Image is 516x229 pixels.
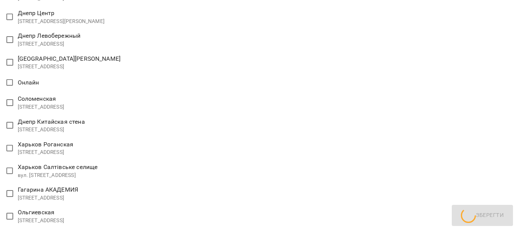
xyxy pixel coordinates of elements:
[18,18,105,25] p: [STREET_ADDRESS][PERSON_NAME]
[18,141,74,148] span: Харьков Роганская
[18,103,64,111] p: [STREET_ADDRESS]
[18,79,39,86] span: Онлайн
[18,63,121,71] p: [STREET_ADDRESS]
[18,55,121,62] span: [GEOGRAPHIC_DATA][PERSON_NAME]
[18,95,56,102] span: Соломенская
[18,40,81,48] p: [STREET_ADDRESS]
[18,186,79,193] span: Гагарина АКАДЕМИЯ
[18,9,55,17] span: Днепр Центр
[18,126,85,134] p: [STREET_ADDRESS]
[18,172,98,179] p: вул. [STREET_ADDRESS]
[18,194,79,202] p: [STREET_ADDRESS]
[18,118,85,125] span: Днепр Китайская стена
[18,32,81,39] span: Днепр Левобережный
[18,163,98,171] span: Харьков Салтівське селище
[18,217,64,224] p: [STREET_ADDRESS]
[18,209,55,216] span: Ольгиевская
[18,149,74,156] p: [STREET_ADDRESS]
